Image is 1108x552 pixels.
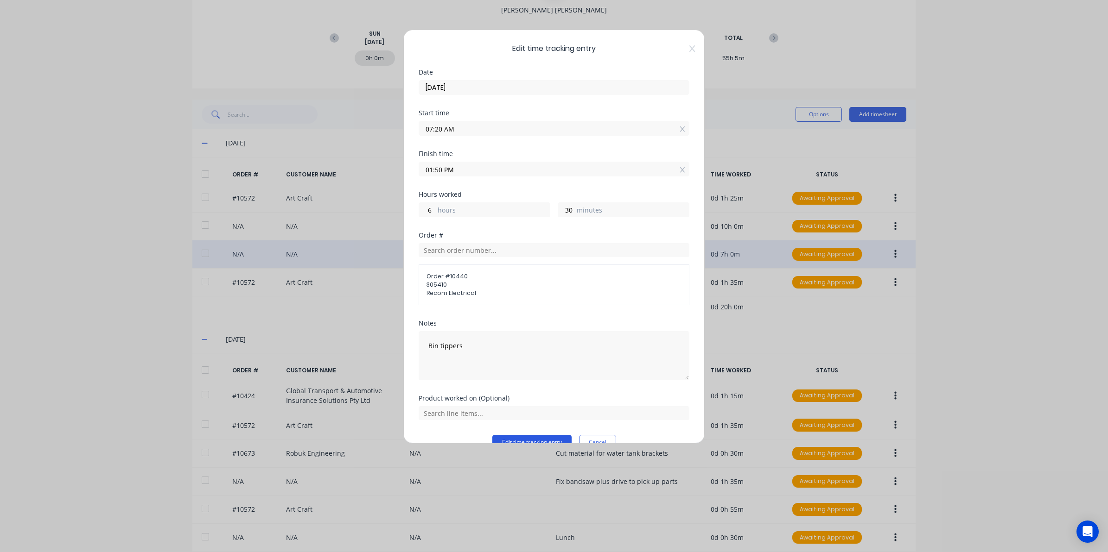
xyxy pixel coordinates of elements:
[427,289,681,297] span: Recom Electrical
[492,435,572,450] button: Edit time tracking entry
[419,243,689,257] input: Search order number...
[419,406,689,420] input: Search line items...
[1076,521,1099,543] div: Open Intercom Messenger
[579,435,616,450] button: Cancel
[427,281,681,289] span: 305410
[577,205,689,217] label: minutes
[419,395,689,401] div: Product worked on (Optional)
[419,151,689,157] div: Finish time
[419,69,689,75] div: Date
[419,203,435,217] input: 0
[419,232,689,238] div: Order #
[419,320,689,326] div: Notes
[419,43,689,54] span: Edit time tracking entry
[419,110,689,116] div: Start time
[438,205,550,217] label: hours
[419,191,689,198] div: Hours worked
[419,331,689,380] textarea: Bin tippers
[427,272,681,281] span: Order # 10440
[558,203,574,217] input: 0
